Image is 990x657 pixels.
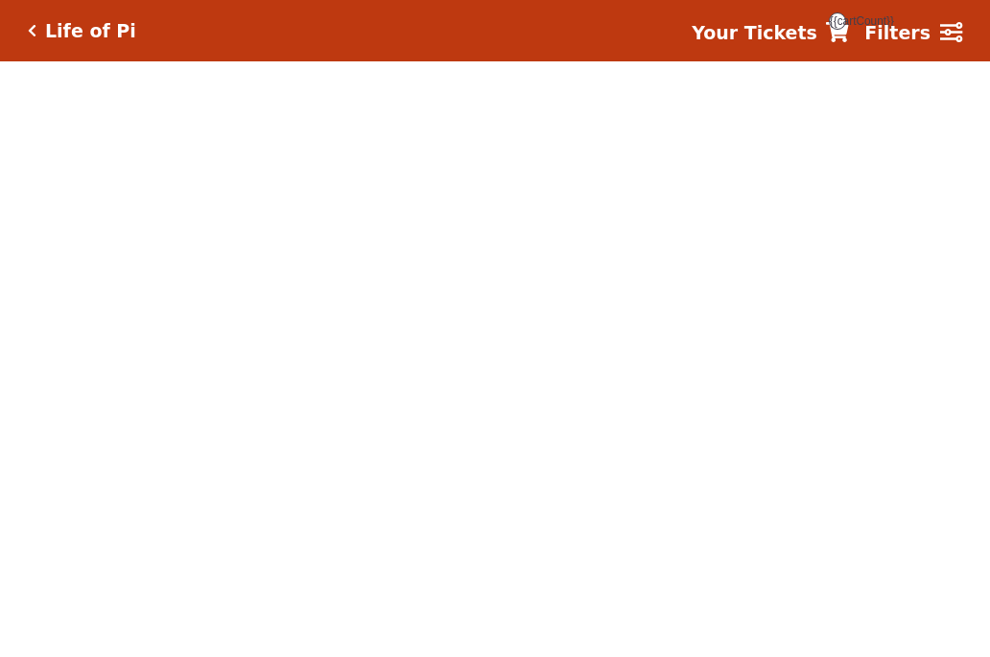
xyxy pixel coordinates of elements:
[692,19,849,47] a: Your Tickets {{cartCount}}
[45,20,136,42] h5: Life of Pi
[864,22,931,43] strong: Filters
[28,24,36,37] a: Click here to go back to filters
[829,12,846,30] span: {{cartCount}}
[864,19,962,47] a: Filters
[692,22,817,43] strong: Your Tickets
